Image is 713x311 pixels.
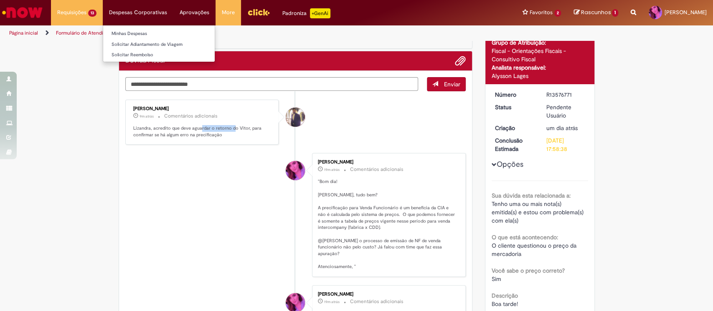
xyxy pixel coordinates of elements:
[140,114,154,119] time: 30/09/2025 14:07:39
[530,8,553,17] span: Favoritos
[6,25,469,41] ul: Trilhas de página
[140,114,154,119] span: 9m atrás
[492,233,558,241] b: O que está acontecendo:
[492,192,571,199] b: Sua dúvida esta relacionada a:
[546,103,585,120] div: Pendente Usuário
[125,57,165,65] h2: Dúvida Fiscal Histórico de tíquete
[546,124,585,132] div: 29/09/2025 13:13:39
[492,242,578,258] span: O cliente questionou o preço da mercadoria
[180,8,209,17] span: Aprovações
[1,4,44,21] img: ServiceNow
[492,200,585,224] span: Tenho uma ou mais nota(s) emitida(s) e estou com problema(s) com ela(s)
[455,55,466,66] button: Adicionar anexos
[489,90,540,99] dt: Número
[133,106,272,111] div: [PERSON_NAME]
[56,30,118,36] a: Formulário de Atendimento
[324,167,340,172] time: 30/09/2025 13:57:10
[222,8,235,17] span: More
[318,292,457,297] div: [PERSON_NAME]
[286,108,305,127] div: Gabriel Rodrigues Barao
[164,113,218,120] small: Comentários adicionais
[282,8,330,18] div: Padroniza
[318,160,457,165] div: [PERSON_NAME]
[573,9,618,17] a: Rascunhos
[324,167,340,172] span: 19m atrás
[350,298,403,305] small: Comentários adicionais
[489,124,540,132] dt: Criação
[133,125,272,138] p: Lizandra, acredito que deve aguardar o retorno do Vitor, para confirmar se há algum erro na preci...
[427,77,466,91] button: Enviar
[103,29,215,38] a: Minhas Despesas
[286,161,305,180] div: Lizandra Henriques Silva
[103,40,215,49] a: Solicitar Adiantamento de Viagem
[546,124,578,132] time: 29/09/2025 13:13:39
[554,10,561,17] span: 2
[546,136,585,153] div: [DATE] 17:58:38
[612,9,618,17] span: 1
[310,8,330,18] p: +GenAi
[492,292,518,299] b: Descrição
[324,299,340,304] time: 30/09/2025 13:56:49
[324,299,340,304] span: 19m atrás
[318,178,457,270] p: "Bom dia! [PERSON_NAME], tudo bem? A precificação para Venda Funcionário é um beneficia da CIA e ...
[109,8,167,17] span: Despesas Corporativas
[546,90,585,99] div: R13576771
[88,10,96,17] span: 13
[57,8,86,17] span: Requisições
[492,72,588,80] div: Alysson Lages
[546,124,578,132] span: um dia atrás
[489,103,540,111] dt: Status
[103,25,215,62] ul: Despesas Corporativas
[492,275,501,283] span: Sim
[492,38,588,47] div: Grupo de Atribuição:
[9,30,38,36] a: Página inicial
[350,166,403,173] small: Comentários adicionais
[581,8,611,16] span: Rascunhos
[489,136,540,153] dt: Conclusão Estimada
[665,9,707,16] span: [PERSON_NAME]
[492,47,588,63] div: Fiscal - Orientações Fiscais - Consultivo Fiscal
[247,6,270,18] img: click_logo_yellow_360x200.png
[125,77,419,91] textarea: Digite sua mensagem aqui...
[103,50,215,60] a: Solicitar Reembolso
[492,63,588,72] div: Analista responsável:
[444,80,460,88] span: Enviar
[492,267,565,274] b: Você sabe o preço correto?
